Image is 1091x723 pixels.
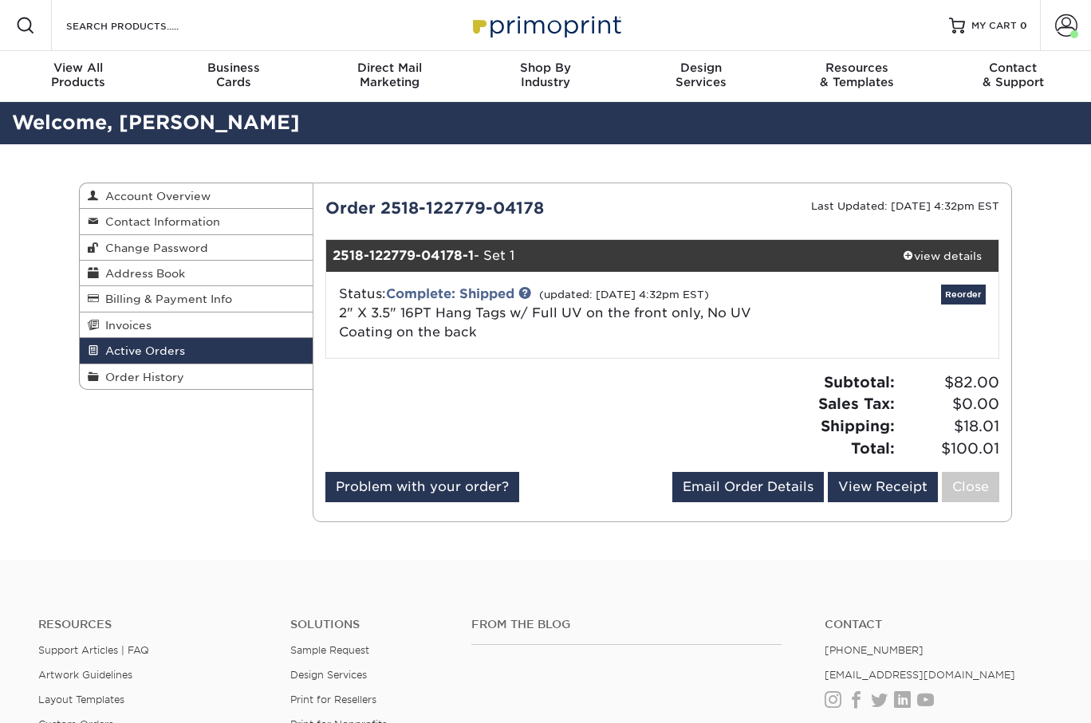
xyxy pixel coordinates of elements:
span: Active Orders [99,344,185,357]
a: Order History [80,364,313,389]
a: View Receipt [828,472,938,502]
a: Account Overview [80,183,313,209]
span: Invoices [99,319,152,332]
div: view details [886,248,998,264]
span: MY CART [971,19,1017,33]
div: Marketing [312,61,467,89]
div: Cards [156,61,311,89]
a: 2" X 3.5" 16PT Hang Tags w/ Full UV on the front only, No UV Coating on the back [339,305,751,340]
img: Primoprint [466,8,625,42]
small: (updated: [DATE] 4:32pm EST) [539,289,709,301]
span: Order History [99,371,184,383]
a: Complete: Shipped [386,286,514,301]
a: Reorder [941,285,986,305]
a: [PHONE_NUMBER] [825,644,924,656]
small: Last Updated: [DATE] 4:32pm EST [811,200,999,212]
h4: Solutions [290,618,447,631]
div: & Templates [779,61,935,89]
a: Contact [825,618,1053,631]
div: Order 2518-122779-04178 [313,196,663,220]
div: Services [624,61,779,89]
span: Design [624,61,779,75]
span: Address Book [99,267,185,280]
a: Address Book [80,261,313,286]
a: BusinessCards [156,51,311,102]
span: Contact [935,61,1091,75]
span: $82.00 [900,371,999,394]
a: Shop ByIndustry [467,51,623,102]
a: Change Password [80,235,313,261]
a: view details [886,240,998,272]
a: Direct MailMarketing [312,51,467,102]
div: - Set 1 [326,240,887,272]
div: Status: [327,285,774,342]
h4: From the Blog [471,618,782,631]
h4: Resources [38,618,266,631]
input: SEARCH PRODUCTS..... [65,16,220,35]
span: Shop By [467,61,623,75]
strong: Sales Tax: [818,395,895,412]
a: Email Order Details [672,472,824,502]
span: $100.01 [900,438,999,460]
span: $0.00 [900,393,999,415]
a: [EMAIL_ADDRESS][DOMAIN_NAME] [825,669,1015,681]
a: Print for Resellers [290,694,376,705]
span: Business [156,61,311,75]
strong: 2518-122779-04178-1 [333,248,474,263]
a: Resources& Templates [779,51,935,102]
span: Contact Information [99,215,220,228]
div: & Support [935,61,1091,89]
a: Problem with your order? [325,472,519,502]
a: Active Orders [80,338,313,363]
strong: Total: [851,439,895,457]
div: Industry [467,61,623,89]
a: Invoices [80,312,313,338]
a: Close [942,472,999,502]
span: Resources [779,61,935,75]
span: 0 [1020,20,1027,31]
a: Layout Templates [38,694,124,705]
a: Support Articles | FAQ [38,644,149,656]
a: Artwork Guidelines [38,669,132,681]
a: DesignServices [624,51,779,102]
span: Direct Mail [312,61,467,75]
span: Billing & Payment Info [99,293,232,305]
span: Change Password [99,242,208,254]
span: $18.01 [900,415,999,438]
strong: Shipping: [821,417,895,434]
a: Contact& Support [935,51,1091,102]
a: Contact Information [80,209,313,234]
a: Sample Request [290,644,369,656]
strong: Subtotal: [824,373,895,391]
span: Account Overview [99,190,211,202]
a: Billing & Payment Info [80,286,313,312]
a: Design Services [290,669,367,681]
